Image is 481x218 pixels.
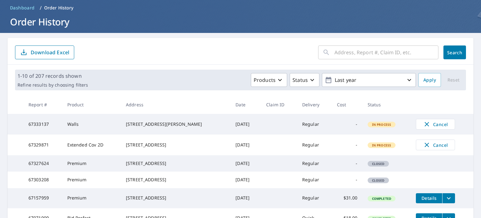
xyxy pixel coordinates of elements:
td: Regular [297,135,332,155]
td: - [332,135,363,155]
td: Extended Cov 2D [62,135,121,155]
a: Dashboard [8,3,37,13]
td: Premium [62,172,121,188]
p: Status [292,76,308,84]
span: Details [420,195,438,201]
button: Last year [322,73,416,87]
button: Cancel [416,119,455,130]
td: - [332,172,363,188]
span: In Process [368,122,395,127]
button: Download Excel [15,45,74,59]
span: In Process [368,143,395,147]
td: [DATE] [230,188,261,208]
td: [DATE] [230,172,261,188]
span: Search [448,50,461,56]
button: Products [251,73,287,87]
span: Closed [368,178,388,183]
td: 67157959 [23,188,62,208]
td: Regular [297,155,332,172]
th: Date [230,95,261,114]
div: [STREET_ADDRESS] [126,160,225,167]
td: 67329871 [23,135,62,155]
th: Address [121,95,230,114]
button: Status [290,73,319,87]
td: Premium [62,155,121,172]
div: [STREET_ADDRESS][PERSON_NAME] [126,121,225,127]
span: Completed [368,196,395,201]
th: Delivery [297,95,332,114]
button: Cancel [416,140,455,150]
button: detailsBtn-67157959 [416,193,442,203]
th: Claim ID [261,95,297,114]
button: Apply [418,73,441,87]
td: 67327624 [23,155,62,172]
p: 1-10 of 207 records shown [18,72,88,80]
div: [STREET_ADDRESS] [126,195,225,201]
div: [STREET_ADDRESS] [126,177,225,183]
td: Premium [62,188,121,208]
td: 67303208 [23,172,62,188]
td: - [332,155,363,172]
span: Closed [368,162,388,166]
li: / [40,4,42,12]
td: Walls [62,114,121,135]
span: Apply [423,76,436,84]
button: Search [443,45,466,59]
th: Report # [23,95,62,114]
p: Refine results by choosing filters [18,82,88,88]
p: Download Excel [31,49,69,56]
td: $31.00 [332,188,363,208]
input: Address, Report #, Claim ID, etc. [334,44,438,61]
td: Regular [297,114,332,135]
th: Product [62,95,121,114]
td: [DATE] [230,114,261,135]
span: Cancel [422,120,448,128]
button: filesDropdownBtn-67157959 [442,193,455,203]
td: [DATE] [230,135,261,155]
td: [DATE] [230,155,261,172]
th: Status [363,95,411,114]
th: Cost [332,95,363,114]
p: Order History [44,5,74,11]
span: Cancel [422,141,448,149]
p: Last year [332,75,406,86]
span: Dashboard [10,5,35,11]
td: 67333137 [23,114,62,135]
div: [STREET_ADDRESS] [126,142,225,148]
h1: Order History [8,15,473,28]
td: Regular [297,188,332,208]
td: Regular [297,172,332,188]
p: Products [254,76,276,84]
nav: breadcrumb [8,3,473,13]
td: - [332,114,363,135]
